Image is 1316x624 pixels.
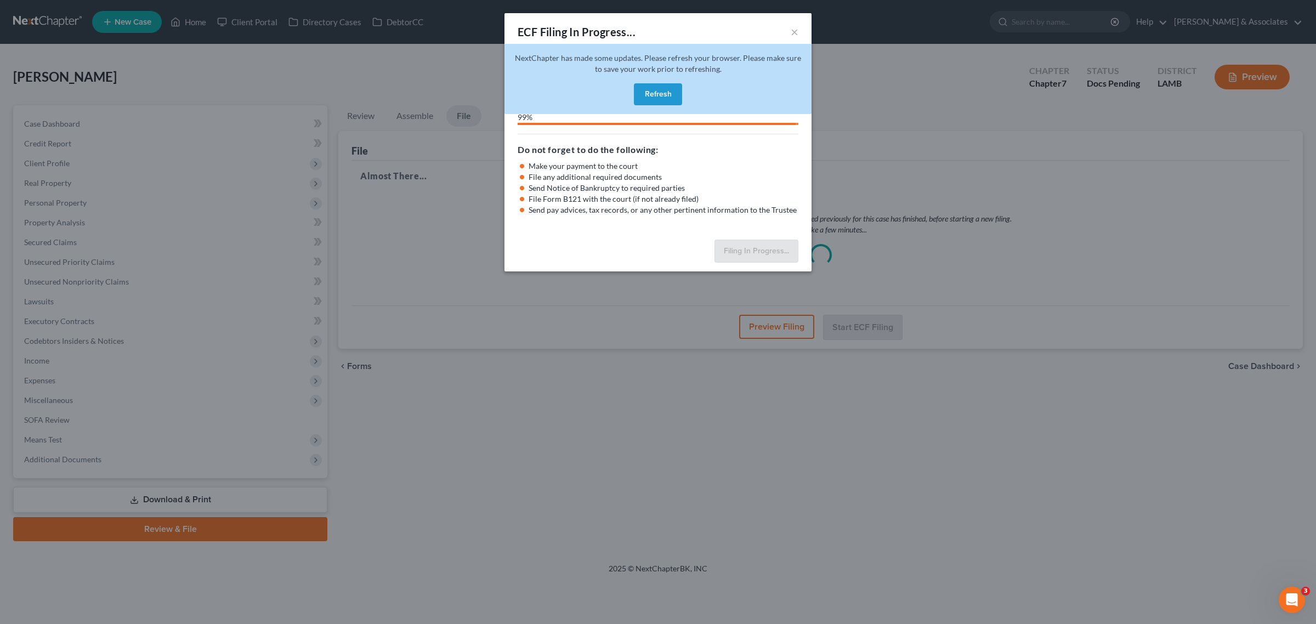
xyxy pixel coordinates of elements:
[518,24,636,39] div: ECF Filing In Progress...
[529,194,798,205] li: File Form B121 with the court (if not already filed)
[529,172,798,183] li: File any additional required documents
[529,183,798,194] li: Send Notice of Bankruptcy to required parties
[634,83,682,105] button: Refresh
[1301,587,1310,595] span: 3
[529,205,798,215] li: Send pay advices, tax records, or any other pertinent information to the Trustee
[529,161,798,172] li: Make your payment to the court
[1279,587,1305,613] iframe: Intercom live chat
[791,25,798,38] button: ×
[515,53,801,73] span: NextChapter has made some updates. Please refresh your browser. Please make sure to save your wor...
[714,240,798,263] button: Filing In Progress...
[518,143,798,156] h5: Do not forget to do the following:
